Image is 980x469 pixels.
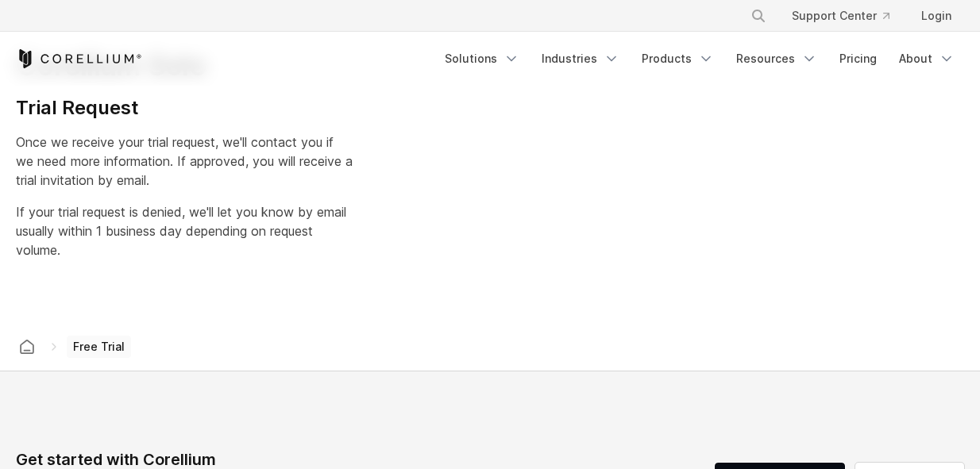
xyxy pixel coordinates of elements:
[744,2,773,30] button: Search
[779,2,902,30] a: Support Center
[16,96,354,120] h4: Trial Request
[435,44,964,73] div: Navigation Menu
[16,49,142,68] a: Corellium Home
[16,134,353,188] span: Once we receive your trial request, we'll contact you if we need more information. If approved, y...
[632,44,723,73] a: Products
[889,44,964,73] a: About
[16,204,346,258] span: If your trial request is denied, we'll let you know by email usually within 1 business day depend...
[435,44,529,73] a: Solutions
[830,44,886,73] a: Pricing
[13,336,41,358] a: Corellium home
[532,44,629,73] a: Industries
[909,2,964,30] a: Login
[727,44,827,73] a: Resources
[731,2,964,30] div: Navigation Menu
[67,336,131,358] span: Free Trial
